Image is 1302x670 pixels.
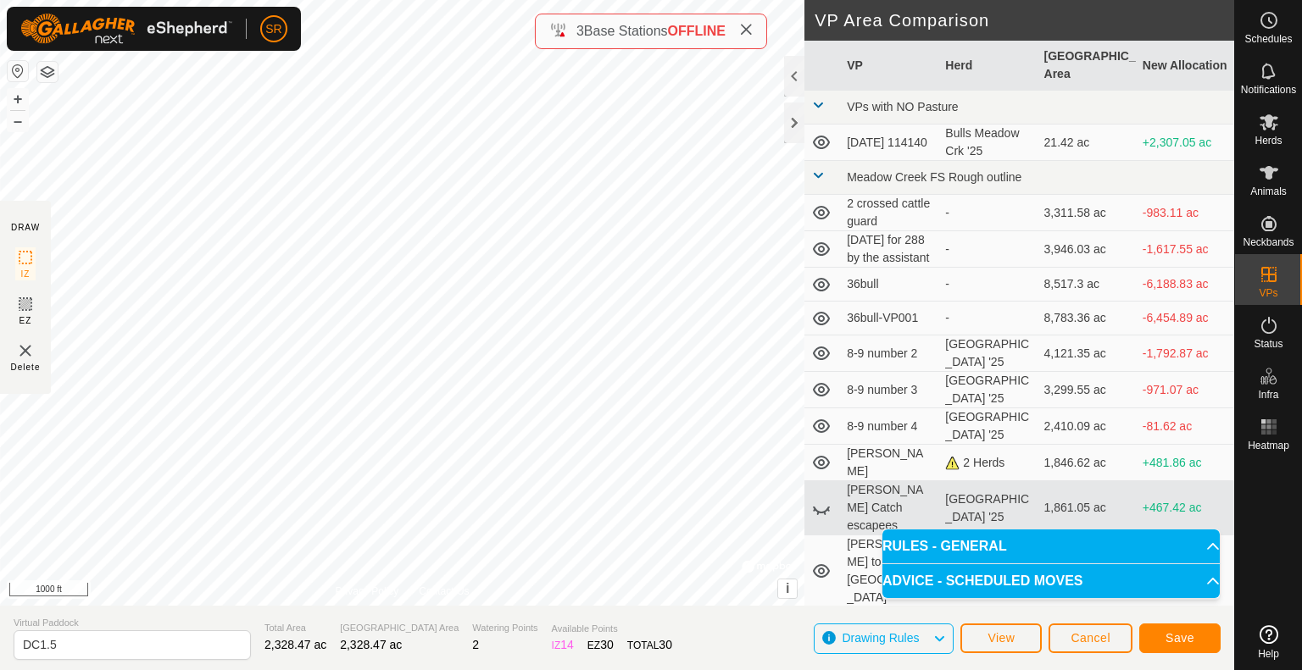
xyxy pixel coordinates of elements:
[840,481,938,535] td: [PERSON_NAME] Catch escapees
[1248,440,1289,451] span: Heatmap
[840,372,938,408] td: 8-9 number 3
[1258,390,1278,400] span: Infra
[419,584,469,599] a: Contact Us
[1038,335,1136,372] td: 4,121.35 ac
[778,579,797,598] button: i
[8,89,28,109] button: +
[1136,231,1234,268] td: -1,617.55 ac
[1136,125,1234,161] td: +2,307.05 ac
[945,454,1030,472] div: 2 Herds
[882,529,1220,563] p-accordion-header: RULES - GENERAL
[11,221,40,234] div: DRAW
[945,408,1030,444] div: [GEOGRAPHIC_DATA] '25
[552,622,672,636] span: Available Points
[1136,481,1234,535] td: +467.42 ac
[1259,288,1277,298] span: VPs
[1254,339,1283,349] span: Status
[8,111,28,131] button: –
[668,24,726,38] span: OFFLINE
[659,638,672,651] span: 30
[1241,85,1296,95] span: Notifications
[1136,195,1234,231] td: -983.11 ac
[1038,445,1136,481] td: 1,846.62 ac
[1139,623,1221,653] button: Save
[815,10,1234,30] h2: VP Area Comparison
[264,621,326,635] span: Total Area
[882,574,1082,588] span: ADVICE - SCHEDULED MOVES
[1235,618,1302,666] a: Help
[1038,408,1136,445] td: 2,410.09 ac
[340,638,402,651] span: 2,328.47 ac
[584,24,668,38] span: Base Stations
[1049,623,1132,653] button: Cancel
[938,41,1037,91] th: Herd
[340,621,459,635] span: [GEOGRAPHIC_DATA] Area
[1136,302,1234,335] td: -6,454.89 ac
[472,638,479,651] span: 2
[1038,195,1136,231] td: 3,311.58 ac
[945,125,1030,160] div: Bulls Meadow Crk '25
[1258,649,1279,659] span: Help
[840,231,938,268] td: [DATE] for 288 by the assistant
[19,314,32,327] span: EZ
[840,268,938,302] td: 36bull
[552,636,574,654] div: IZ
[1136,41,1234,91] th: New Allocation
[1038,268,1136,302] td: 8,517.3 ac
[1038,231,1136,268] td: 3,946.03 ac
[945,204,1030,222] div: -
[576,24,584,38] span: 3
[840,195,938,231] td: 2 crossed cattle guard
[840,302,938,335] td: 36bull-VP001
[1136,335,1234,372] td: -1,792.87 ac
[1136,408,1234,445] td: -81.62 ac
[600,638,614,651] span: 30
[1255,136,1282,146] span: Herds
[840,335,938,372] td: 8-9 number 2
[1071,631,1110,645] span: Cancel
[587,636,614,654] div: EZ
[1136,445,1234,481] td: +481.86 ac
[336,584,399,599] a: Privacy Policy
[264,638,326,651] span: 2,328.47 ac
[1243,237,1294,247] span: Neckbands
[840,408,938,445] td: 8-9 number 4
[1250,186,1287,197] span: Animals
[15,341,36,361] img: VP
[847,170,1021,184] span: Meadow Creek FS Rough outline
[8,61,28,81] button: Reset Map
[842,631,919,645] span: Drawing Rules
[1166,631,1194,645] span: Save
[627,636,672,654] div: TOTAL
[21,268,31,280] span: IZ
[945,490,1030,526] div: [GEOGRAPHIC_DATA] '25
[265,20,281,38] span: SR
[882,564,1220,598] p-accordion-header: ADVICE - SCHEDULED MOVES
[14,616,251,630] span: Virtual Paddock
[1038,125,1136,161] td: 21.42 ac
[960,623,1042,653] button: View
[37,62,58,82] button: Map Layers
[1038,302,1136,335] td: 8,783.36 ac
[11,361,41,374] span: Delete
[786,581,789,595] span: i
[945,309,1030,327] div: -
[945,241,1030,258] div: -
[840,535,938,607] td: [PERSON_NAME] to [GEOGRAPHIC_DATA]
[1244,34,1292,44] span: Schedules
[1136,268,1234,302] td: -6,188.83 ac
[945,275,1030,293] div: -
[988,631,1015,645] span: View
[945,335,1030,371] div: [GEOGRAPHIC_DATA] '25
[882,540,1007,553] span: RULES - GENERAL
[1038,41,1136,91] th: [GEOGRAPHIC_DATA] Area
[20,14,232,44] img: Gallagher Logo
[945,372,1030,407] div: [GEOGRAPHIC_DATA] '25
[1038,481,1136,535] td: 1,861.05 ac
[1136,372,1234,408] td: -971.07 ac
[840,445,938,481] td: [PERSON_NAME]
[847,100,959,114] span: VPs with NO Pasture
[840,41,938,91] th: VP
[1038,372,1136,408] td: 3,299.55 ac
[472,621,537,635] span: Watering Points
